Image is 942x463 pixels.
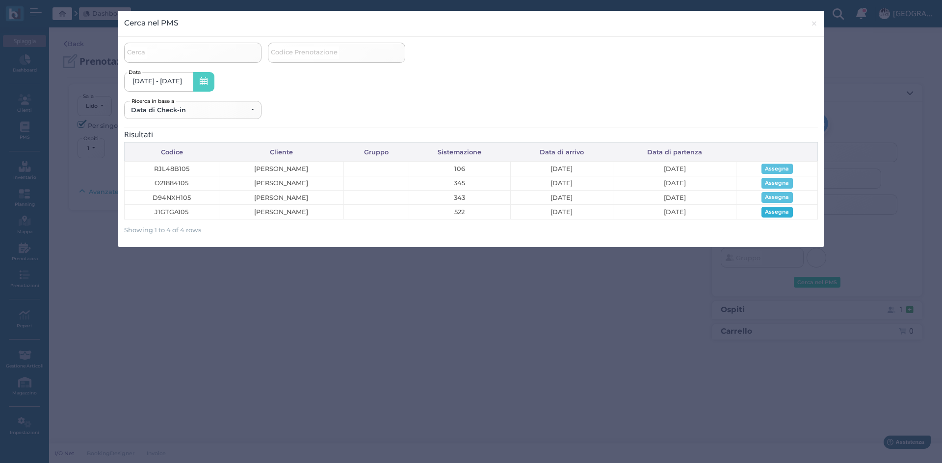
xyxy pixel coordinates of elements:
span: [DATE] [619,178,731,188]
h4: Risultati [124,131,818,139]
span: RJL48B105 [130,164,213,173]
span: [DATE] [516,193,607,202]
div: Codice [125,143,219,161]
span: Showing 1 to 4 of 4 rows [124,223,201,237]
span: × [811,17,818,30]
button: Assegna [761,207,793,218]
button: Data di Check-in [124,101,262,119]
span: Data [127,68,142,77]
span: [DATE] [619,193,731,202]
div: Data di Check-in [131,106,247,114]
div: Gruppo [344,143,409,161]
span: 522 [415,207,505,217]
button: Assegna [761,192,793,203]
h4: Cerca nel PMS [124,17,179,28]
span: [PERSON_NAME] [225,178,339,188]
button: Assegna [761,178,793,189]
span: 345 [415,178,505,188]
span: Codice Prenotazione [269,47,339,59]
button: Assegna [761,164,793,174]
span: [DATE] [619,207,731,217]
input: Codice Prenotazione [268,43,405,62]
span: D94NXH105 [130,193,213,202]
span: J1GTGA105 [130,207,213,217]
span: [PERSON_NAME] [225,207,339,217]
span: [DATE] [619,164,731,173]
div: Sistemazione [409,143,510,161]
span: O21884105 [130,178,213,188]
span: [DATE] [516,207,607,217]
span: Assistenza [29,8,65,15]
span: Cerca [126,47,147,59]
span: [PERSON_NAME] [225,164,339,173]
div: Data di arrivo [510,143,613,161]
div: Data di partenza [613,143,736,161]
span: Ricerca in base a [130,97,176,104]
span: [DATE] - [DATE] [132,77,182,85]
span: [DATE] [516,164,607,173]
input: Cerca [124,43,262,62]
div: Cliente [219,143,343,161]
span: 343 [415,193,505,202]
span: 106 [415,164,505,173]
span: [PERSON_NAME] [225,193,339,202]
span: [DATE] [516,178,607,188]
